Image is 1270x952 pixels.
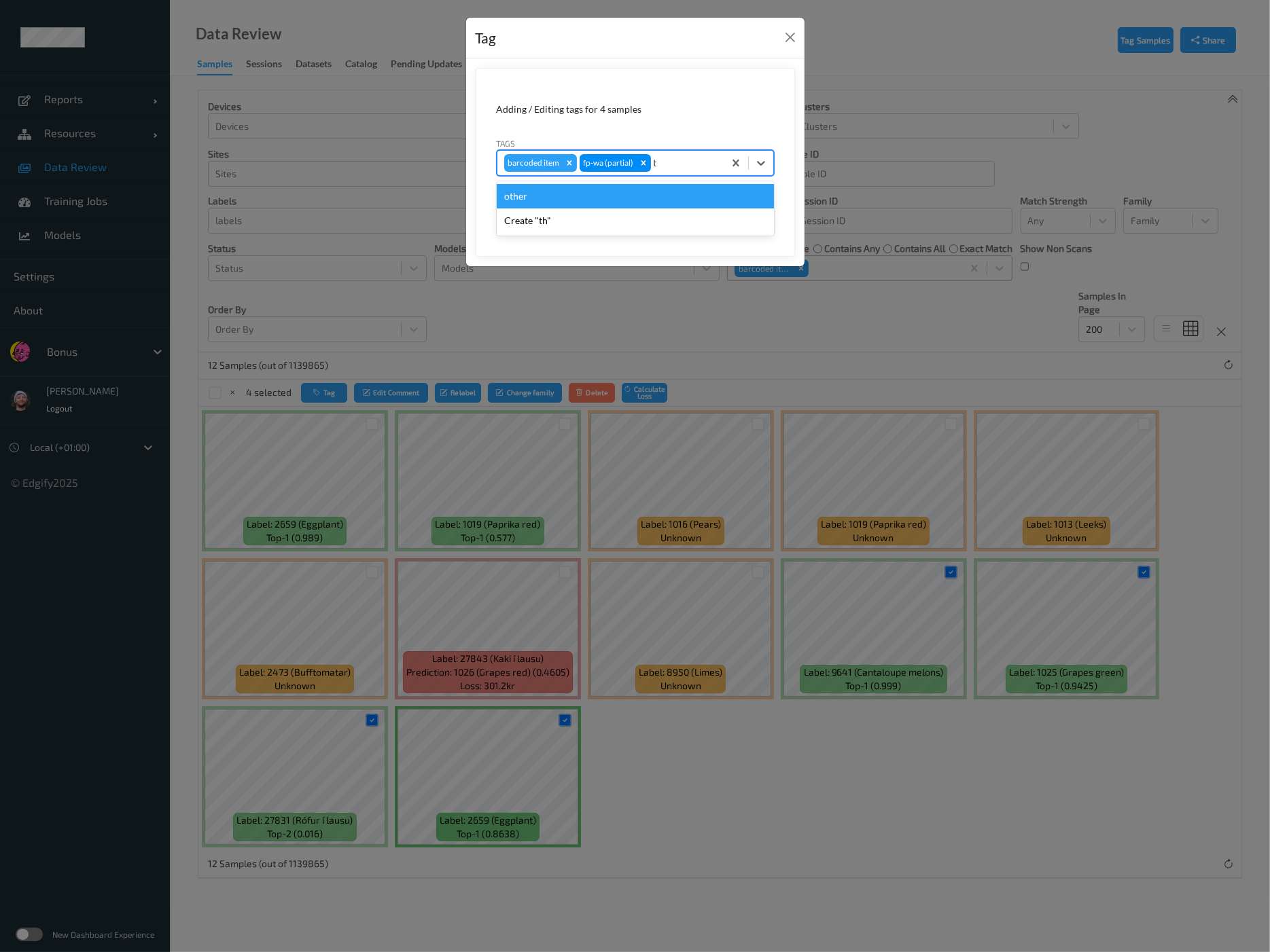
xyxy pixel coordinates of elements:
[781,28,800,47] button: Close
[497,184,774,208] div: other
[497,103,774,116] div: Adding / Editing tags for 4 samples
[562,154,577,172] div: Remove barcoded item
[636,154,651,172] div: Remove fp-wa (partial)
[497,137,516,149] label: Tags
[504,154,562,172] div: barcoded item
[580,154,636,172] div: fp-wa (partial)
[497,208,774,233] div: Create "th"
[476,27,497,49] div: Tag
